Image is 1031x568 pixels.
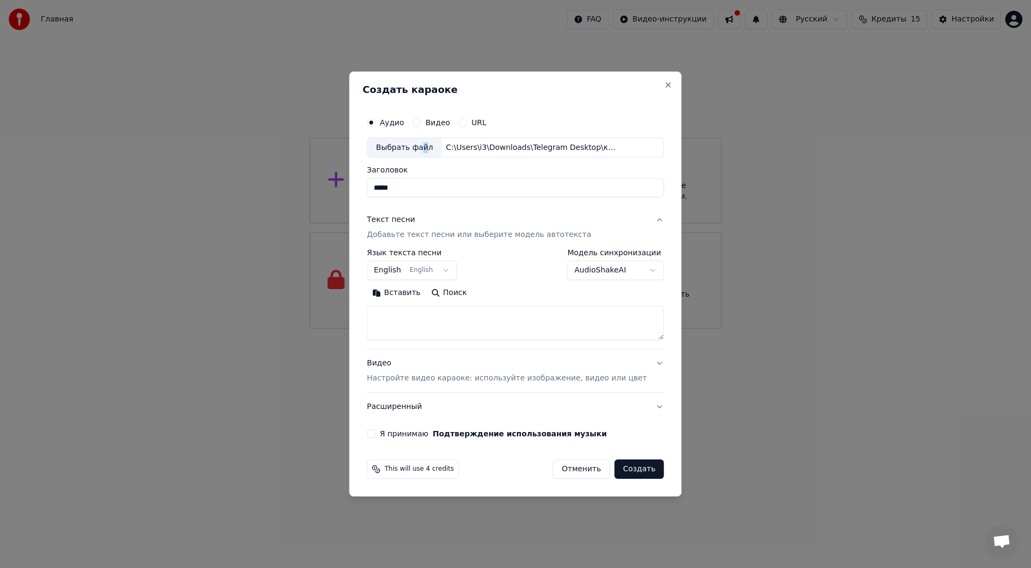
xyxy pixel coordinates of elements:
[367,373,647,384] p: Настройте видео караоке: используйте изображение, видео или цвет
[367,249,457,257] label: Язык текста песни
[367,206,664,249] button: Текст песниДобавьте текст песни или выберите модель автотекста
[367,285,426,302] button: Вставить
[425,119,450,126] label: Видео
[380,430,607,437] label: Я принимаю
[433,430,607,437] button: Я принимаю
[362,85,668,95] h2: Создать караоке
[614,459,664,479] button: Создать
[441,142,624,153] div: C:\Users\i3\Downloads\Telegram Desktop\казак.mp3
[367,393,664,421] button: Расширенный
[367,167,664,174] label: Заголовок
[367,249,664,349] div: Текст песниДобавьте текст песни или выберите модель автотекста
[380,119,404,126] label: Аудио
[568,249,664,257] label: Модель синхронизации
[367,350,664,393] button: ВидеоНастройте видео караоке: используйте изображение, видео или цвет
[367,138,441,157] div: Выбрать файл
[471,119,487,126] label: URL
[384,465,454,473] span: This will use 4 credits
[367,230,591,241] p: Добавьте текст песни или выберите модель автотекста
[553,459,610,479] button: Отменить
[367,358,647,384] div: Видео
[367,215,415,226] div: Текст песни
[426,285,472,302] button: Поиск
